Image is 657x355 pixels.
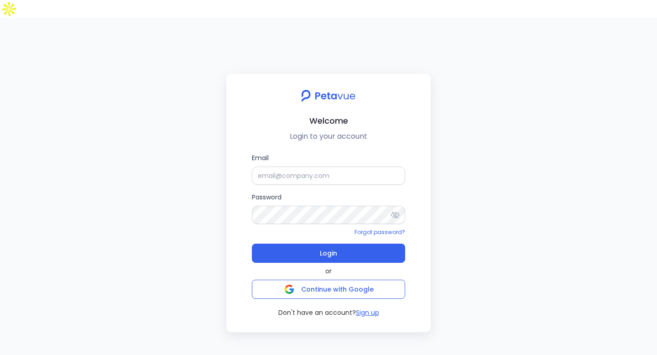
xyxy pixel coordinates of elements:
img: petavue logo [295,85,361,107]
a: Forgot password? [355,228,405,236]
label: Password [252,192,405,224]
span: Don't have an account? [278,308,356,318]
span: Login [320,247,337,260]
input: Password [252,206,405,224]
button: Login [252,244,405,263]
button: Continue with Google [252,280,405,299]
input: Email [252,167,405,185]
p: Login to your account [234,131,423,142]
span: Continue with Google [301,285,374,294]
label: Email [252,153,405,185]
h2: Welcome [234,114,423,127]
span: or [325,266,332,276]
button: Sign up [356,308,379,318]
